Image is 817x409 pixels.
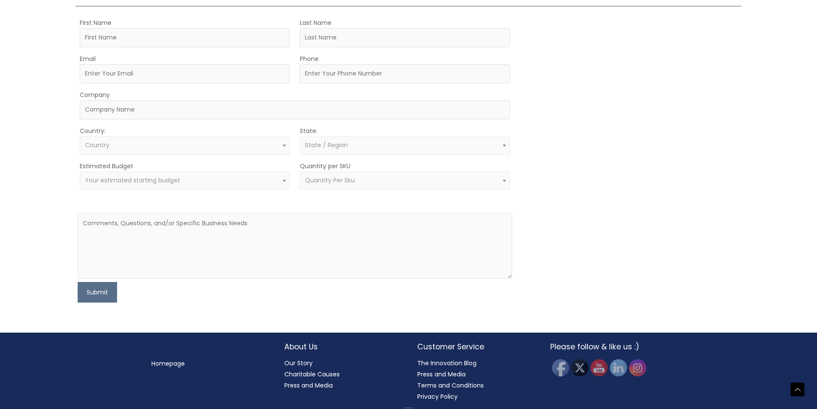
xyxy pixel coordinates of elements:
[284,381,333,390] a: Press and Media
[550,341,666,352] h2: Please follow & like us :)
[85,141,109,149] span: Country
[284,370,340,379] a: Charitable Causes
[80,64,289,83] input: Enter Your Email
[85,176,180,185] span: Your estimated starting budget
[417,357,533,402] nav: Customer Service
[300,53,319,64] label: Phone
[417,392,458,401] a: Privacy Policy
[284,359,313,367] a: Our Story
[284,341,400,352] h2: About Us
[80,125,106,136] label: Country:
[300,161,350,172] label: Quantity per SKU
[80,28,289,47] input: First Name
[80,100,509,119] input: Company Name
[417,381,484,390] a: Terms and Conditions
[552,359,569,376] img: Facebook
[300,125,317,136] label: State:
[417,370,466,379] a: Press and Media
[80,17,112,28] label: First Name
[80,53,96,64] label: Email
[80,89,110,100] label: Company
[300,17,332,28] label: Last Name
[300,28,509,47] input: Last Name
[78,282,117,303] button: Submit
[151,359,185,368] a: Homepage
[417,359,476,367] a: The Innovation Blog
[571,359,588,376] img: Twitter
[305,176,355,185] span: Quantity Per Sku
[300,64,509,83] input: Enter Your Phone Number
[417,341,533,352] h2: Customer Service
[151,358,267,369] nav: Menu
[284,357,400,391] nav: About Us
[80,161,133,172] label: Estimated Budget
[305,141,348,149] span: State / Region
